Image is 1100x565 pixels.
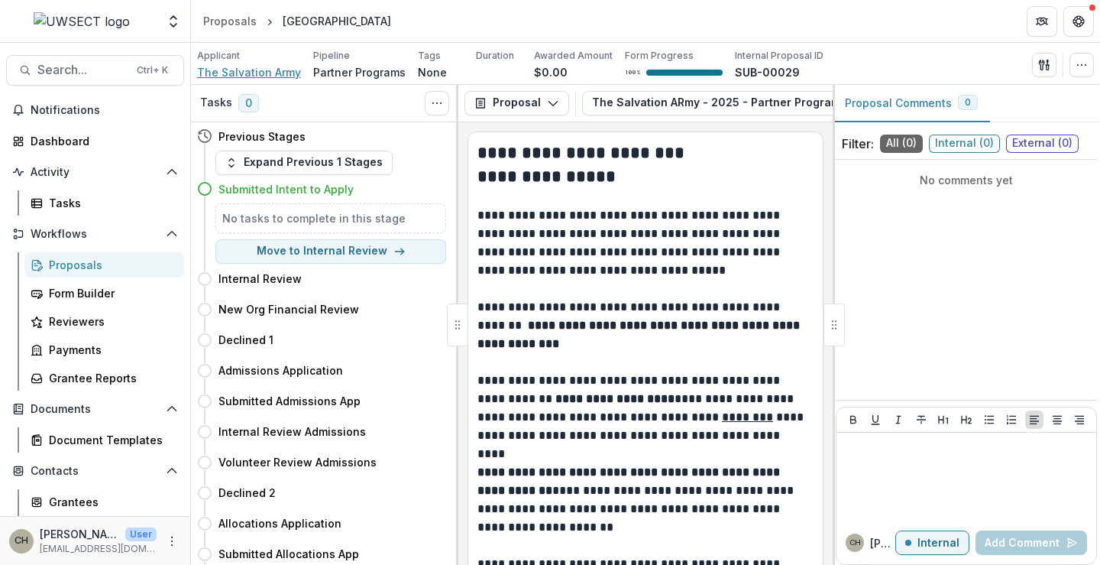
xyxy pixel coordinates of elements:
[534,49,613,63] p: Awarded Amount
[866,411,885,429] button: Underline
[24,365,184,391] a: Grantee Reports
[218,128,306,144] h4: Previous Stages
[24,252,184,278] a: Proposals
[425,91,449,115] button: Toggle View Cancelled Tasks
[49,342,172,358] div: Payments
[6,160,184,184] button: Open Activity
[24,337,184,362] a: Payments
[238,94,259,112] span: 0
[34,12,130,31] img: UWSECT logo
[197,10,397,32] nav: breadcrumb
[49,370,172,386] div: Grantee Reports
[197,10,263,32] a: Proposals
[197,64,301,80] a: The Salvation Army
[880,135,923,153] span: All ( 0 )
[889,411,907,429] button: Italicize
[31,228,160,241] span: Workflows
[215,151,393,175] button: Expand Previous 1 Stages
[625,67,640,78] p: 100 %
[215,239,446,264] button: Move to Internal Review
[40,526,119,542] p: [PERSON_NAME]
[917,537,959,550] p: Internal
[1070,411,1089,429] button: Align Right
[313,49,350,63] p: Pipeline
[218,271,302,287] h4: Internal Review
[6,55,184,86] button: Search...
[1025,411,1043,429] button: Align Left
[24,489,184,515] a: Grantees
[870,535,895,551] p: [PERSON_NAME]
[163,6,184,37] button: Open entity switcher
[957,411,975,429] button: Heading 2
[49,432,172,448] div: Document Templates
[125,528,157,541] p: User
[895,531,969,555] button: Internal
[6,98,184,122] button: Notifications
[218,454,377,470] h4: Volunteer Review Admissions
[24,190,184,216] a: Tasks
[464,91,569,115] button: Proposal
[842,172,1091,188] p: No comments yet
[582,91,968,115] button: The Salvation ARmy - 2025 - Partner Program Intent to Apply
[218,393,361,409] h4: Submitted Admissions App
[24,281,184,306] a: Form Builder
[197,49,240,63] p: Applicant
[24,427,184,453] a: Document Templates
[49,494,172,510] div: Grantees
[203,13,257,29] div: Proposals
[833,85,990,122] button: Proposal Comments
[218,546,359,562] h4: Submitted Allocations App
[844,411,862,429] button: Bold
[1048,411,1066,429] button: Align Center
[842,135,874,153] p: Filter:
[24,309,184,334] a: Reviewers
[912,411,930,429] button: Strike
[40,542,157,556] p: [EMAIL_ADDRESS][DOMAIN_NAME]
[200,96,232,109] h3: Tasks
[31,465,160,478] span: Contacts
[625,49,694,63] p: Form Progress
[1027,6,1057,37] button: Partners
[218,301,359,317] h4: New Org Financial Review
[6,222,184,246] button: Open Workflows
[929,135,1000,153] span: Internal ( 0 )
[49,285,172,301] div: Form Builder
[1006,135,1079,153] span: External ( 0 )
[31,133,172,149] div: Dashboard
[218,515,341,531] h4: Allocations Application
[418,49,441,63] p: Tags
[31,104,178,117] span: Notifications
[980,411,998,429] button: Bullet List
[218,181,354,197] h4: Submitted Intent to Apply
[6,128,184,154] a: Dashboard
[218,332,273,348] h4: Declined 1
[218,424,366,440] h4: Internal Review Admissions
[163,532,181,550] button: More
[6,397,184,421] button: Open Documents
[313,64,406,80] p: Partner Programs
[31,166,160,179] span: Activity
[37,63,128,77] span: Search...
[965,97,971,108] span: 0
[735,64,800,80] p: SUB-00029
[1002,411,1021,429] button: Ordered List
[134,62,171,79] div: Ctrl + K
[975,531,1087,555] button: Add Comment
[849,539,861,547] div: Carli Herz
[15,536,28,546] div: Carli Herz
[49,313,172,330] div: Reviewers
[6,459,184,483] button: Open Contacts
[534,64,568,80] p: $0.00
[1063,6,1094,37] button: Get Help
[222,210,439,226] h5: No tasks to complete in this stage
[476,49,514,63] p: Duration
[934,411,953,429] button: Heading 1
[735,49,823,63] p: Internal Proposal ID
[49,257,172,273] div: Proposals
[218,485,276,501] h4: Declined 2
[49,195,172,211] div: Tasks
[283,13,391,29] div: [GEOGRAPHIC_DATA]
[31,403,160,416] span: Documents
[218,362,343,378] h4: Admissions Application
